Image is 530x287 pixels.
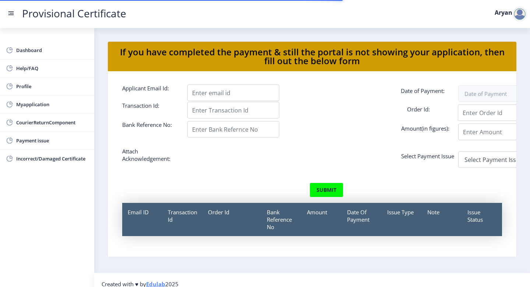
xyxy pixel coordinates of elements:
[16,118,88,127] span: CourierReturnComponent
[16,136,88,145] span: Payment issue
[395,87,460,98] label: Date of Payment:
[187,121,279,138] input: Enter Bank Refernce No
[16,64,88,73] span: Help/FAQ
[16,46,88,55] span: Dashboard
[422,203,462,236] div: Note
[187,102,279,118] input: Enter Transaction Id
[15,10,134,17] a: Provisional Certificate
[122,203,162,236] div: Email ID
[16,154,88,163] span: Incorrect/Damaged Certificate
[495,10,512,15] label: Aryan
[261,203,301,236] div: Bank Reference No
[16,82,88,91] span: Profile
[382,203,422,236] div: Issue Type
[202,203,261,236] div: Order Id
[16,100,88,109] span: Myapplication
[462,203,502,236] div: Issue Status
[117,148,182,162] label: Attach Acknowledgement:
[310,183,343,197] button: submit
[162,203,202,236] div: Transaction Id
[117,102,182,115] label: Transaction Id:
[117,84,182,98] label: Applicant Email Id:
[117,121,182,135] label: Bank Reference No:
[301,203,342,236] div: Amount
[342,203,382,236] div: Date Of Payment
[187,84,279,101] input: Enter email id
[108,42,516,71] nb-card-header: If you have completed the payment & still the portal is not showing your application, then fill o...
